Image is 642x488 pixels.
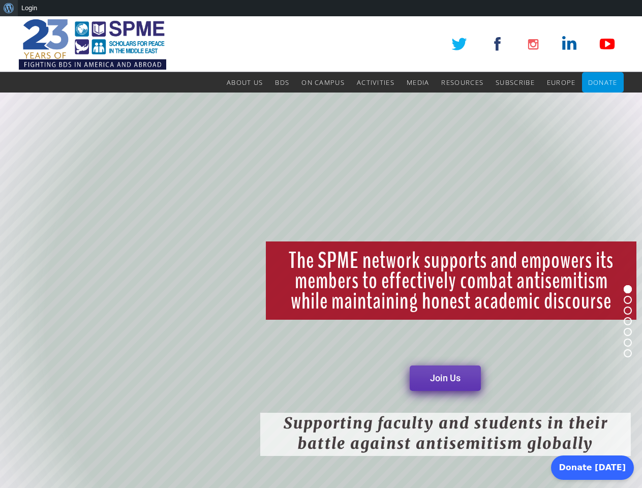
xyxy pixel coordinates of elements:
[496,78,535,87] span: Subscribe
[357,72,394,93] a: Activities
[227,78,263,87] span: About Us
[227,72,263,93] a: About Us
[407,78,430,87] span: Media
[275,78,289,87] span: BDS
[547,78,576,87] span: Europe
[357,78,394,87] span: Activities
[441,72,483,93] a: Resources
[410,365,481,391] a: Join Us
[301,72,345,93] a: On Campus
[441,78,483,87] span: Resources
[260,413,631,456] rs-layer: Supporting faculty and students in their battle against antisemitism globally
[496,72,535,93] a: Subscribe
[266,241,636,320] rs-layer: The SPME network supports and empowers its members to effectively combat antisemitism while maint...
[588,78,618,87] span: Donate
[301,78,345,87] span: On Campus
[547,72,576,93] a: Europe
[588,72,618,93] a: Donate
[19,16,166,72] img: SPME
[275,72,289,93] a: BDS
[407,72,430,93] a: Media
